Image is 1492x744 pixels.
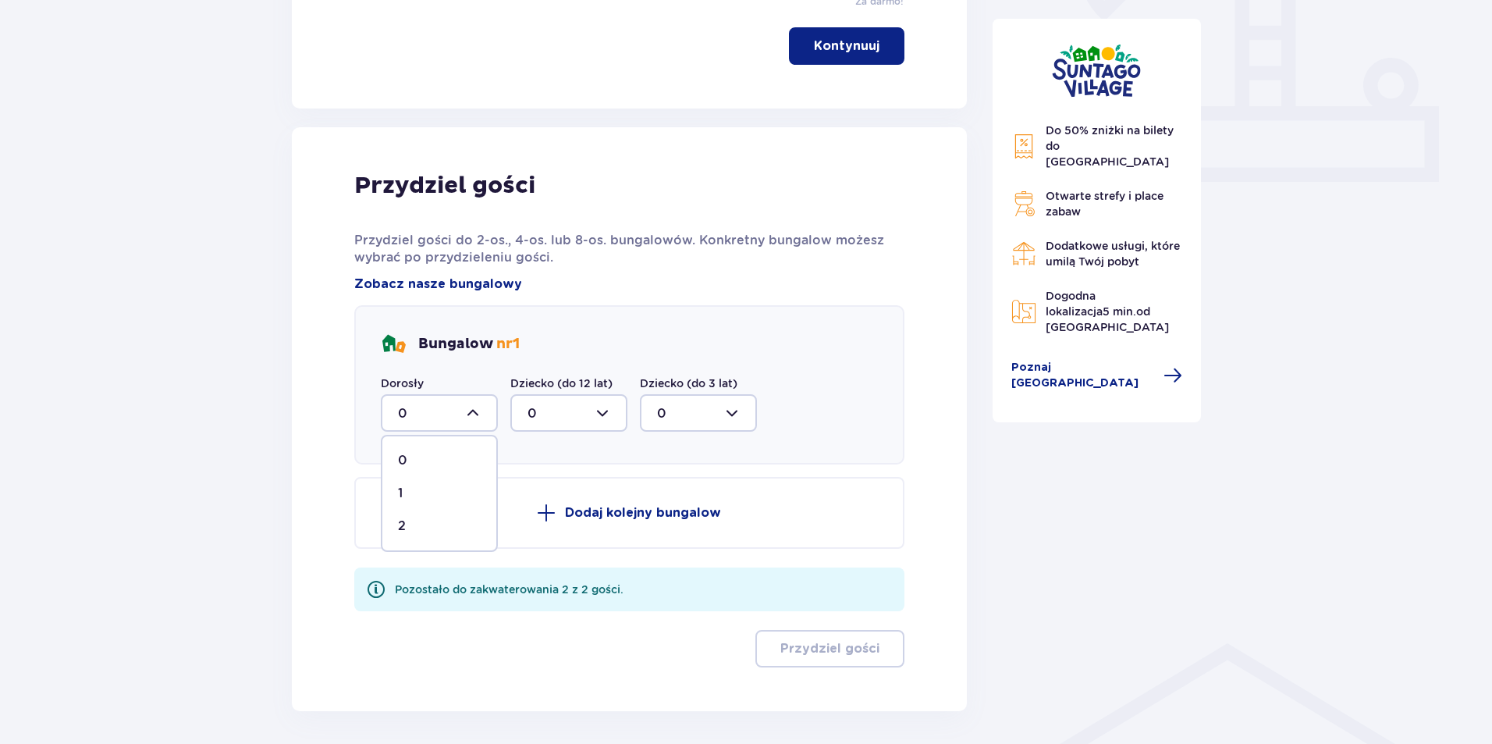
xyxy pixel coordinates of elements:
span: Dogodna lokalizacja od [GEOGRAPHIC_DATA] [1046,290,1169,333]
img: Grill Icon [1011,191,1036,216]
p: Przydziel gości [780,640,879,657]
p: 1 [398,485,403,502]
p: Bungalow [418,335,520,354]
p: Przydziel gości do 2-os., 4-os. lub 8-os. bungalowów. Konkretny bungalow możesz wybrać po przydzi... [354,232,904,266]
span: Poznaj [GEOGRAPHIC_DATA] [1011,360,1155,391]
img: Suntago Village [1052,44,1141,98]
button: Dodaj kolejny bungalow [354,477,904,549]
span: Do 50% zniżki na bilety do [GEOGRAPHIC_DATA] [1046,124,1174,168]
div: Pozostało do zakwaterowania 2 z 2 gości. [395,582,623,597]
img: Discount Icon [1011,133,1036,159]
p: Dodaj kolejny bungalow [565,504,721,522]
img: bungalows Icon [381,332,406,357]
img: Map Icon [1011,299,1036,324]
a: Poznaj [GEOGRAPHIC_DATA] [1011,360,1183,391]
img: Restaurant Icon [1011,241,1036,266]
span: nr 1 [496,335,520,353]
p: Przydziel gości [354,171,535,201]
p: Kontynuuj [814,37,879,55]
label: Dziecko (do 3 lat) [640,376,737,391]
button: Przydziel gości [755,630,904,667]
p: 0 [398,452,407,469]
span: 5 min. [1103,305,1136,318]
label: Dorosły [381,376,424,391]
a: Zobacz nasze bungalowy [354,276,522,293]
button: Kontynuuj [789,27,904,65]
span: Dodatkowe usługi, które umilą Twój pobyt [1046,240,1180,268]
span: Otwarte strefy i place zabaw [1046,190,1163,218]
p: 2 [398,518,406,535]
label: Dziecko (do 12 lat) [510,376,613,391]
